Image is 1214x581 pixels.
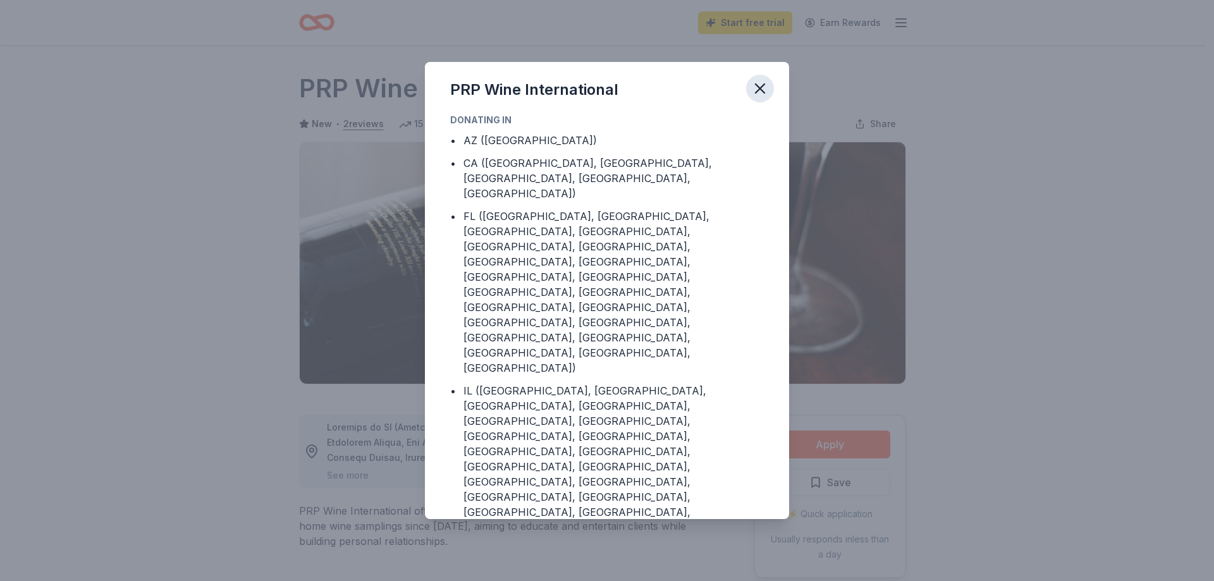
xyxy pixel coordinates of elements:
[450,209,456,224] div: •
[463,383,764,580] div: IL ([GEOGRAPHIC_DATA], [GEOGRAPHIC_DATA], [GEOGRAPHIC_DATA], [GEOGRAPHIC_DATA], [GEOGRAPHIC_DATA]...
[463,133,597,148] div: AZ ([GEOGRAPHIC_DATA])
[450,133,456,148] div: •
[450,80,618,100] div: PRP Wine International
[463,156,764,201] div: CA ([GEOGRAPHIC_DATA], [GEOGRAPHIC_DATA], [GEOGRAPHIC_DATA], [GEOGRAPHIC_DATA], [GEOGRAPHIC_DATA])
[450,156,456,171] div: •
[450,113,764,128] div: Donating in
[450,383,456,398] div: •
[463,209,764,376] div: FL ([GEOGRAPHIC_DATA], [GEOGRAPHIC_DATA], [GEOGRAPHIC_DATA], [GEOGRAPHIC_DATA], [GEOGRAPHIC_DATA]...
